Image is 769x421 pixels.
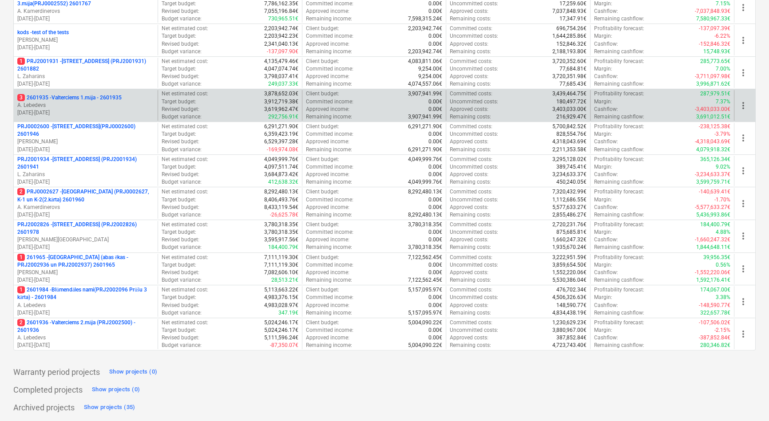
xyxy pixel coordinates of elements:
p: 9,254.00€ [418,73,442,80]
p: 4,049,999.76€ [408,156,442,163]
button: Show projects (0) [90,382,142,397]
p: Remaining income : [306,113,352,121]
p: Remaining income : [306,80,352,88]
p: Client budget : [306,123,339,130]
p: 389,745.41€ [556,163,587,171]
p: 3,684,873.42€ [264,171,298,178]
p: -4,318,043.69€ [695,138,730,146]
p: 4,135,479.46€ [264,58,298,65]
p: Net estimated cost : [162,123,208,130]
p: Target budget : [162,163,196,171]
p: 3,595,917.56€ [264,236,298,244]
div: Show projects (35) [84,402,135,413]
p: Approved costs : [450,106,488,113]
p: 7,055,196.84€ [264,8,298,15]
p: 6,291,271.90€ [408,146,442,153]
p: 0.00€ [428,138,442,146]
p: Cashflow : [594,171,618,178]
p: Remaining income : [306,48,352,55]
p: -140,639.41€ [699,188,730,196]
p: Uncommitted costs : [450,130,498,138]
p: Client budget : [306,90,339,98]
p: 152,846.32€ [556,40,587,48]
p: 0.00€ [428,196,442,204]
p: Revised budget : [162,40,199,48]
span: 3 [17,94,25,101]
p: [DATE] - [DATE] [17,80,154,88]
div: 1261965 -[GEOGRAPHIC_DATA] (abas ēkas - PRJ2002936 un PRJ2002937) 2601965[PERSON_NAME][DATE]-[DATE] [17,254,154,284]
p: Margin : [594,196,612,204]
p: Profitability forecast : [594,90,644,98]
p: Committed costs : [450,221,492,228]
p: 17,347.91€ [559,15,587,23]
p: Remaining income : [306,178,352,186]
span: more_vert [738,165,749,176]
p: Cashflow : [594,204,618,211]
p: Remaining costs : [450,15,491,23]
p: 2,720,231.76€ [552,221,587,228]
p: -3,711,097.98€ [695,73,730,80]
p: 2,341,040.13€ [264,40,298,48]
p: -137,097.39€ [699,25,730,32]
p: [DATE] - [DATE] [17,244,154,251]
p: Client budget : [306,221,339,228]
p: 450,240.05€ [556,178,587,186]
p: Margin : [594,130,612,138]
p: Committed costs : [450,90,492,98]
p: 8,292,480.13€ [408,211,442,219]
p: 2,211,353.58€ [552,146,587,153]
p: -152,846.32€ [699,40,730,48]
p: 3,599,759.71€ [696,178,730,186]
p: 1,644,285.86€ [552,32,587,40]
p: [DATE] - [DATE] [17,178,154,186]
p: 7.00% [716,65,730,73]
p: Target budget : [162,65,196,73]
p: [PERSON_NAME] [17,138,154,146]
p: 3,234,633.37€ [552,171,587,178]
p: Client budget : [306,156,339,163]
p: 6,291,271.90€ [264,123,298,130]
p: Remaining cashflow : [594,113,644,121]
p: 2,203,942.74€ [264,25,298,32]
p: Margin : [594,163,612,171]
p: 1,660,247.32€ [552,236,587,244]
p: 4,097,511.74€ [264,163,298,171]
p: [PERSON_NAME] [17,269,154,276]
p: -5,577,633.27€ [695,204,730,211]
p: Revised budget : [162,106,199,113]
p: Net estimated cost : [162,156,208,163]
p: 730,965.51€ [268,15,298,23]
p: 5,700,842.52€ [552,123,587,130]
p: Remaining cashflow : [594,15,644,23]
p: Profitability forecast : [594,58,644,65]
p: Cashflow : [594,236,618,244]
span: more_vert [738,35,749,46]
p: Uncommitted costs : [450,163,498,171]
p: Client budget : [306,58,339,65]
p: 1,112,686.55€ [552,196,587,204]
p: PRJ2001934 - [STREET_ADDRESS] (PRJ2001934) 2601941 [17,156,154,171]
p: 4,049,999.76€ [264,156,298,163]
p: 4,047,074.74€ [264,65,298,73]
p: Remaining cashflow : [594,48,644,55]
div: PRJ0002600 -[STREET_ADDRESS](PRJ0002600) 2601946[PERSON_NAME][DATE]-[DATE] [17,123,154,153]
p: 8,292,480.13€ [408,188,442,196]
p: Committed income : [306,163,353,171]
p: Margin : [594,228,612,236]
p: 0.00€ [428,8,442,15]
p: 4,079,918.32€ [696,146,730,153]
p: [DATE] - [DATE] [17,342,154,349]
p: Committed income : [306,196,353,204]
p: Revised budget : [162,8,199,15]
p: 696,754.26€ [556,25,587,32]
p: 7,037,848.93€ [552,8,587,15]
p: PRJ0002627 - [GEOGRAPHIC_DATA] (PRJ0002627, K-1 un K-2(2.kārta) 2601960 [17,188,154,203]
p: -26,625.78€ [270,211,298,219]
div: kods -test of the tests[PERSON_NAME][DATE]-[DATE] [17,29,154,51]
span: 2 [17,188,25,195]
p: [PERSON_NAME][GEOGRAPHIC_DATA] [17,236,154,244]
p: 2,188,193.80€ [552,48,587,55]
p: 6,359,423.19€ [264,130,298,138]
p: -137,097.90€ [267,48,298,55]
p: Committed income : [306,228,353,236]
